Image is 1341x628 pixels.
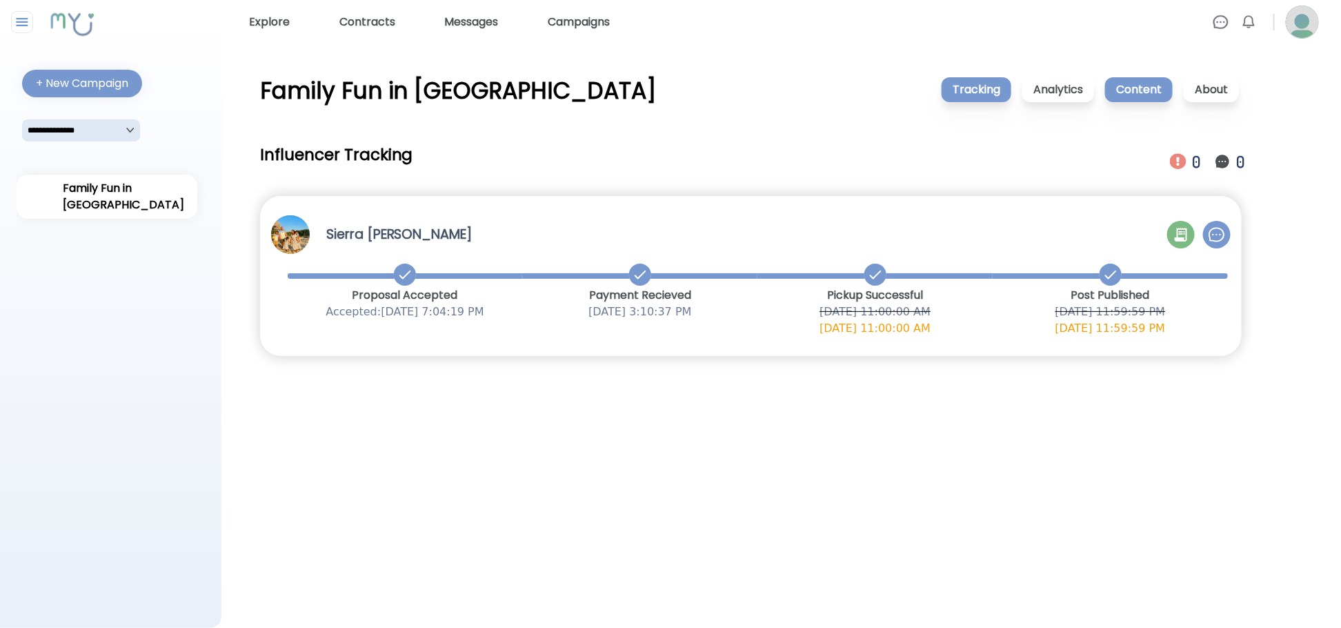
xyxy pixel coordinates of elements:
[288,304,523,320] p: Accepted: [DATE] 7:04:19 PM
[244,11,295,33] a: Explore
[522,287,757,304] p: Payment Recieved
[993,287,1228,304] p: Post Published
[1236,150,1247,174] div: 0
[326,225,473,244] h3: Sierra [PERSON_NAME]
[1209,226,1225,243] img: Chat
[334,11,401,33] a: Contracts
[36,75,128,92] div: + New Campaign
[942,77,1011,102] p: Tracking
[288,287,523,304] p: Proposal Accepted
[439,11,504,33] a: Messages
[757,304,993,320] p: [DATE] 11:00:00 AM
[522,304,757,320] p: [DATE] 3:10:37 PM
[1286,6,1319,39] img: Profile
[1105,77,1173,102] p: Content
[271,215,310,254] img: Profile
[993,320,1228,337] p: [DATE] 11:59:59 PM
[14,14,31,30] img: Close sidebar
[1214,153,1231,170] img: Notification
[757,320,993,337] p: [DATE] 11:00:00 AM
[260,144,413,166] h2: Influencer Tracking
[63,180,151,213] div: Family Fun in [GEOGRAPHIC_DATA]
[1184,77,1239,102] p: About
[543,11,616,33] a: Campaigns
[757,287,993,304] p: Pickup Successful
[1022,77,1094,102] p: Analytics
[22,70,142,97] button: + New Campaign
[260,77,657,105] div: Family Fun in [GEOGRAPHIC_DATA]
[1240,14,1257,30] img: Bell
[993,304,1228,320] p: [DATE] 11:59:59 PM
[1213,14,1229,30] img: Chat
[1192,150,1203,174] div: 0
[1170,153,1186,170] img: Notification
